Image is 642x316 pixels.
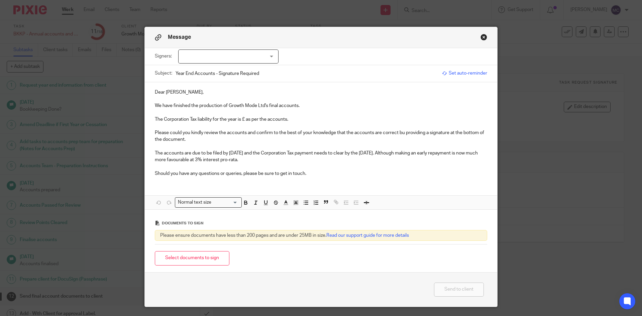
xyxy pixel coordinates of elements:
p: The accounts are due to be filed by [DATE] and the Corporation Tax payment needs to clear by the ... [155,150,487,164]
p: Dear [PERSON_NAME], [155,89,487,96]
span: Documents to sign [162,221,203,225]
p: The Corporation Tax liability for the year is £ as per the accounts. [155,116,487,123]
div: Please ensure documents have less than 200 pages and are under 25MB in size. [155,230,487,241]
span: Normal text size [177,199,213,206]
a: Read our support guide for more details [326,233,409,238]
p: Please could you kindly review the accounts and confirm to the best of your knowledge that the ac... [155,129,487,143]
input: Search for option [214,199,238,206]
p: Should you have any questions or queries, please be sure to get in touch. [155,170,487,177]
label: Signers: [155,53,175,60]
button: Select documents to sign [155,251,229,266]
button: Send to client [434,283,484,297]
p: We have finished the production of Growth Mode Ltd's final accounts. [155,102,487,109]
label: Subject: [155,70,172,77]
div: Search for option [175,197,242,208]
span: Set auto-reminder [442,70,487,77]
